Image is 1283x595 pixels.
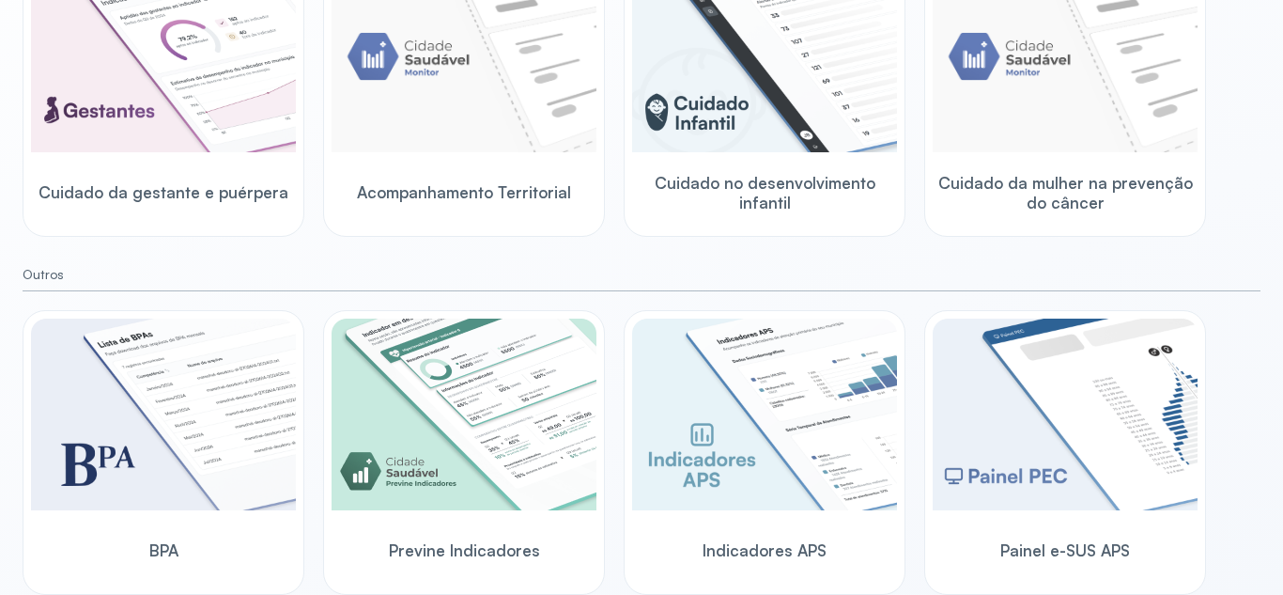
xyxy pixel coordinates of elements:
span: Indicadores APS [703,540,827,560]
span: BPA [149,540,178,560]
img: bpa.png [31,319,296,510]
img: pec-panel.png [933,319,1198,510]
span: Cuidado da gestante e puérpera [39,182,288,202]
span: Acompanhamento Territorial [357,182,571,202]
small: Outros [23,267,1260,283]
img: previne-brasil.png [332,319,596,510]
span: Previne Indicadores [389,540,540,560]
span: Cuidado da mulher na prevenção do câncer [933,173,1198,213]
span: Painel e-SUS APS [1000,540,1130,560]
span: Cuidado no desenvolvimento infantil [632,173,897,213]
img: aps-indicators.png [632,319,897,510]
